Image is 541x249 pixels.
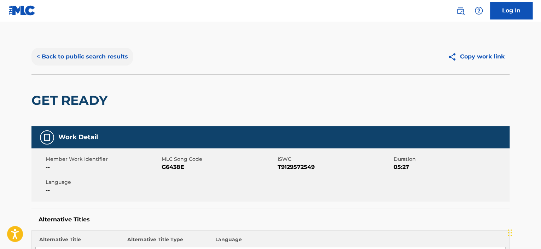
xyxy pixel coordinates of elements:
[278,155,392,163] span: ISWC
[448,52,460,61] img: Copy work link
[394,163,508,171] span: 05:27
[31,48,133,66] button: < Back to public search results
[31,92,111,108] h2: GET READY
[508,222,512,243] div: Drag
[46,155,160,163] span: Member Work Identifier
[58,133,98,141] h5: Work Detail
[46,163,160,171] span: --
[456,6,465,15] img: search
[36,236,124,247] th: Alternative Title
[475,6,483,15] img: help
[453,4,467,18] a: Public Search
[124,236,212,247] th: Alternative Title Type
[39,216,502,223] h5: Alternative Titles
[43,133,51,142] img: Work Detail
[8,5,36,16] img: MLC Logo
[162,155,276,163] span: MLC Song Code
[212,236,506,247] th: Language
[472,4,486,18] div: Help
[506,215,541,249] iframe: Chat Widget
[443,48,510,66] button: Copy work link
[490,2,533,19] a: Log In
[278,163,392,171] span: T9129572549
[46,186,160,194] span: --
[162,163,276,171] span: G6438E
[46,179,160,186] span: Language
[394,155,508,163] span: Duration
